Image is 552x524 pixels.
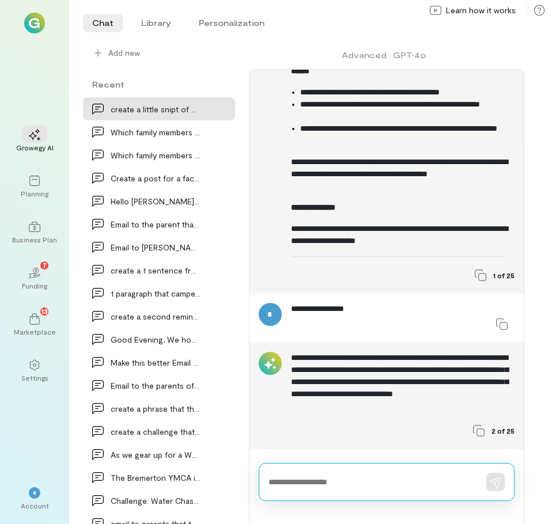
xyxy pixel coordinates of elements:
[14,120,55,161] a: Growegy AI
[43,260,47,270] span: 7
[111,426,201,438] div: create a challenge that is like amazing race as a…
[14,327,56,336] div: Marketplace
[14,304,55,345] a: Marketplace
[446,5,516,16] span: Learn how it works
[14,212,55,253] a: Business Plan
[111,103,201,115] div: create a little snipt of member appretiation day…
[111,379,201,392] div: Email to the parents of [PERSON_NAME] Good aftern…
[21,189,48,198] div: Planning
[83,14,123,32] li: Chat
[111,310,201,322] div: create a second reminder email that you have Chil…
[83,78,235,90] div: Recent
[12,235,57,244] div: Business Plan
[111,126,201,138] div: Which family members or friends does your child m…
[111,356,201,369] div: Make this better Email to the parents of [PERSON_NAME] d…
[111,149,201,161] div: Which family members or friends does your child m…
[111,495,201,507] div: Challenge: Water Chaser Your next task awaits at…
[111,264,201,276] div: create a 1 sentence fro dressup theme for camp of…
[14,478,55,519] div: *Account
[21,373,48,382] div: Settings
[111,172,201,184] div: Create a post for a facebook group that I am a me…
[14,166,55,207] a: Planning
[21,501,49,510] div: Account
[108,47,140,59] span: Add new
[190,14,274,32] li: Personalization
[491,426,515,435] span: 2 of 25
[41,306,48,316] span: 13
[14,350,55,392] a: Settings
[111,403,201,415] div: create a phrase that they have to go to the field…
[22,281,47,290] div: Funding
[111,241,201,253] div: Email to [PERSON_NAME] parent asking if he will b…
[132,14,180,32] li: Library
[111,472,201,484] div: The Bremerton YMCA is committed to promoting heal…
[14,258,55,299] a: Funding
[111,449,201,461] div: As we gear up for a Week 9 Amazing Race, it's imp…
[111,333,201,345] div: Good Evening, We hope this message finds you well…
[111,195,201,207] div: Hello [PERSON_NAME], We received a refund request from M…
[493,271,515,280] span: 1 of 25
[16,143,54,152] div: Growegy AI
[111,287,201,299] div: 1 paragraph that campers will need to bring healt…
[111,218,201,230] div: Email to the parent that they do not have someone…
